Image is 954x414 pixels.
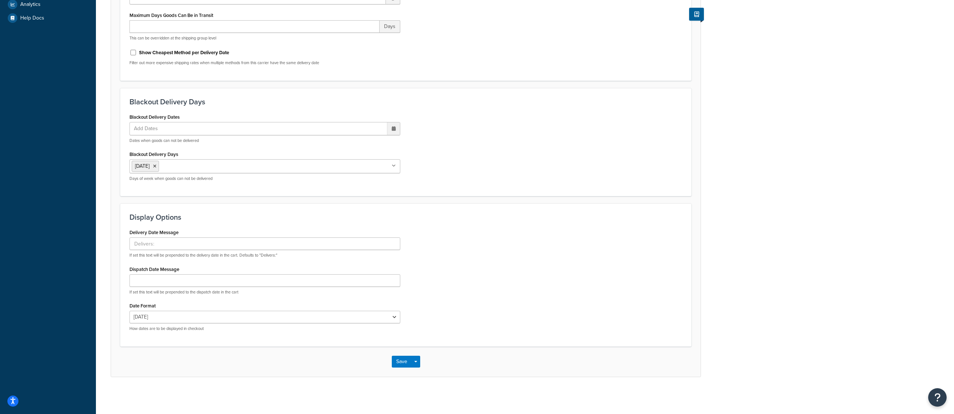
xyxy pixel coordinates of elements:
[6,11,90,25] a: Help Docs
[129,60,400,66] p: Filter out more expensive shipping rates when multiple methods from this carrier have the same de...
[129,267,179,272] label: Dispatch Date Message
[129,152,178,157] label: Blackout Delivery Days
[20,1,41,8] span: Analytics
[129,114,180,120] label: Blackout Delivery Dates
[139,49,229,56] label: Show Cheapest Method per Delivery Date
[689,8,704,21] button: Show Help Docs
[129,230,179,235] label: Delivery Date Message
[132,122,167,135] span: Add Dates
[129,176,400,181] p: Days of week when goods can not be delivered
[392,356,412,368] button: Save
[129,289,400,295] p: If set this text will be prepended to the dispatch date in the cart
[129,138,400,143] p: Dates when goods can not be delivered
[129,35,400,41] p: This can be overridden at the shipping group level
[129,237,400,250] input: Delivers:
[129,213,682,221] h3: Display Options
[380,20,400,33] span: Days
[928,388,947,407] button: Open Resource Center
[129,326,400,331] p: How dates are to be displayed in checkout
[129,303,156,309] label: Date Format
[129,253,400,258] p: If set this text will be prepended to the delivery date in the cart. Defaults to "Delivers:"
[129,13,213,18] label: Maximum Days Goods Can Be in Transit
[135,162,149,170] span: [DATE]
[129,98,682,106] h3: Blackout Delivery Days
[20,15,44,21] span: Help Docs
